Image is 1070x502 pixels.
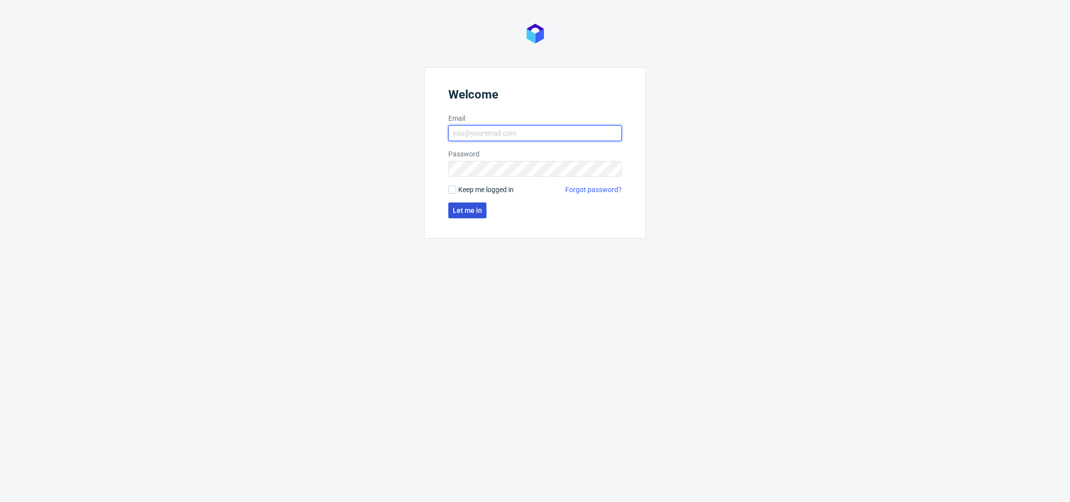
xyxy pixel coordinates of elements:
[448,88,622,105] header: Welcome
[448,125,622,141] input: you@youremail.com
[453,207,482,214] span: Let me in
[565,185,622,195] a: Forgot password?
[448,149,622,159] label: Password
[448,202,486,218] button: Let me in
[458,185,514,195] span: Keep me logged in
[448,113,622,123] label: Email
